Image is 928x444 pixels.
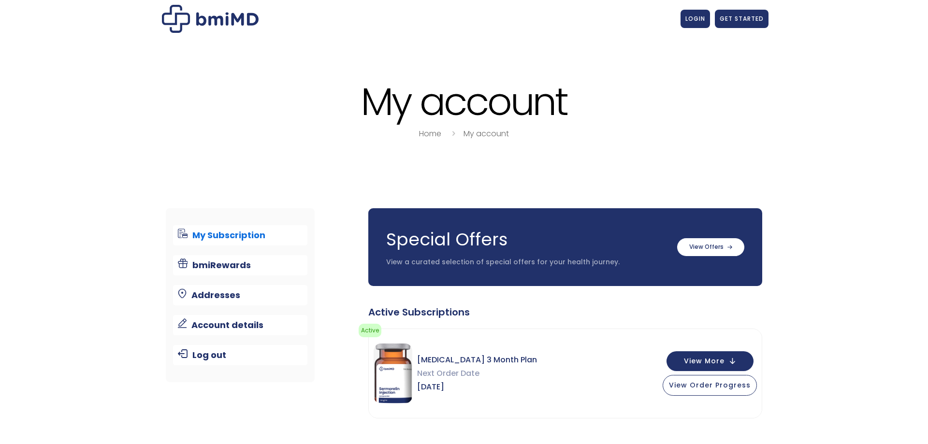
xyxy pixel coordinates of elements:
[173,285,308,305] a: Addresses
[374,344,412,403] img: Sermorelin 3 Month Plan
[417,367,537,380] span: Next Order Date
[173,315,308,335] a: Account details
[685,14,705,23] span: LOGIN
[162,5,259,33] img: My account
[464,128,509,139] a: My account
[667,351,754,371] button: View More
[669,380,751,390] span: View Order Progress
[173,255,308,275] a: bmiRewards
[720,14,764,23] span: GET STARTED
[684,358,725,364] span: View More
[173,225,308,245] a: My Subscription
[386,258,667,267] p: View a curated selection of special offers for your health journey.
[368,305,762,319] div: Active Subscriptions
[173,345,308,365] a: Log out
[419,128,441,139] a: Home
[417,380,537,394] span: [DATE]
[166,208,315,382] nav: Account pages
[663,375,757,396] button: View Order Progress
[448,128,459,139] i: breadcrumbs separator
[417,353,537,367] span: [MEDICAL_DATA] 3 Month Plan
[359,324,381,337] span: Active
[681,10,710,28] a: LOGIN
[715,10,768,28] a: GET STARTED
[159,81,768,122] h1: My account
[386,228,667,252] h3: Special Offers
